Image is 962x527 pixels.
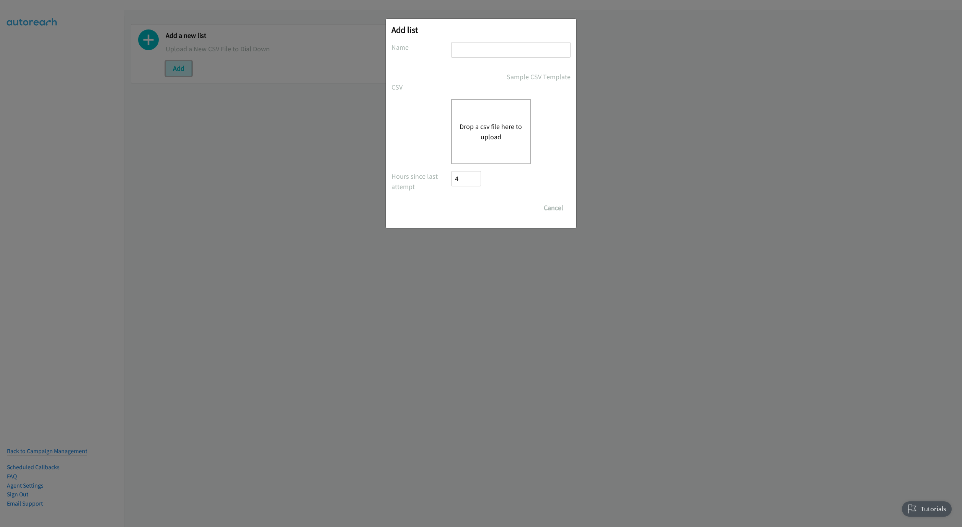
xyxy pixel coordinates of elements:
[897,494,956,521] iframe: Checklist
[391,42,451,52] label: Name
[391,171,451,192] label: Hours since last attempt
[391,24,571,35] h2: Add list
[460,121,522,142] button: Drop a csv file here to upload
[391,82,451,92] label: CSV
[536,200,571,215] button: Cancel
[507,72,571,82] a: Sample CSV Template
